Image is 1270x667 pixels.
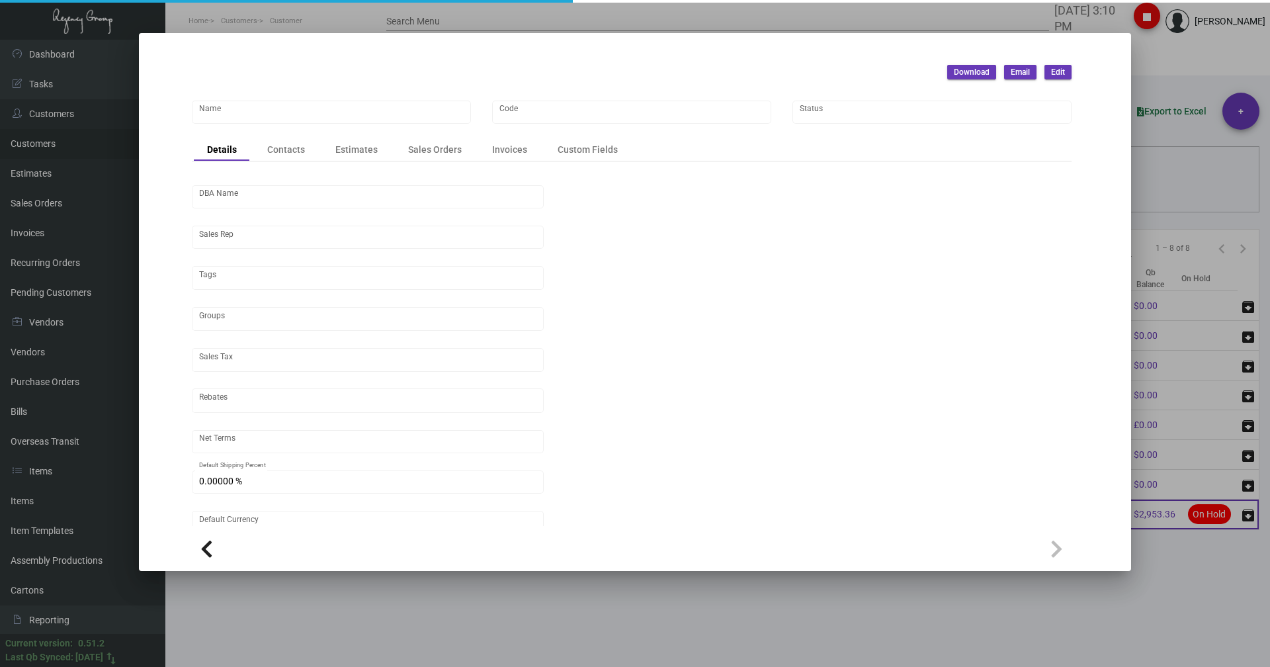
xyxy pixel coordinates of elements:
[492,143,527,157] div: Invoices
[1051,67,1065,78] span: Edit
[558,143,618,157] div: Custom Fields
[335,143,378,157] div: Estimates
[1011,67,1030,78] span: Email
[5,650,103,664] div: Last Qb Synced: [DATE]
[267,143,305,157] div: Contacts
[954,67,990,78] span: Download
[78,637,105,650] div: 0.51.2
[1004,65,1037,79] button: Email
[947,65,996,79] button: Download
[1044,65,1072,79] button: Edit
[408,143,462,157] div: Sales Orders
[207,143,237,157] div: Details
[5,637,73,650] div: Current version:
